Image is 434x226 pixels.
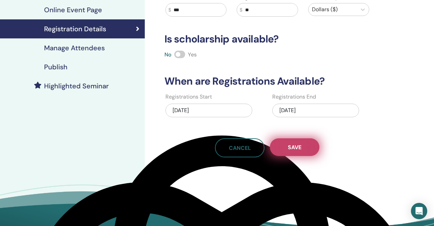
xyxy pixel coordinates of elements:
div: Open Intercom Messenger [411,203,427,219]
label: Registrations Start [165,93,212,101]
h4: Online Event Page [44,6,102,14]
h3: Is scholarship available? [160,33,374,45]
div: [DATE] [165,104,252,117]
label: Registrations End [272,93,316,101]
h4: Manage Attendees [44,44,105,52]
span: Save [288,144,301,151]
h4: Publish [44,63,67,71]
span: Cancel [229,144,251,152]
span: Yes [188,51,197,58]
button: Save [270,138,319,156]
div: [DATE] [272,104,359,117]
h4: Registration Details [44,25,106,33]
h4: Highlighted Seminar [44,82,109,90]
a: Cancel [215,138,264,157]
span: $ [240,6,242,14]
h3: When are Registrations Available? [160,75,374,87]
span: $ [169,6,171,14]
span: No [164,51,172,58]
